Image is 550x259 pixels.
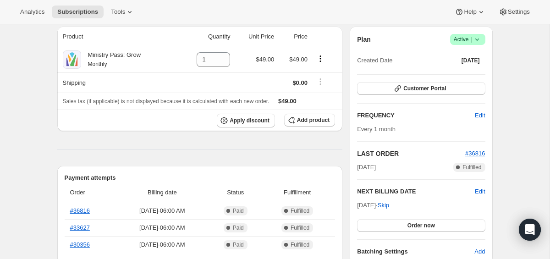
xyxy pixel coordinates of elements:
[118,240,206,249] span: [DATE] · 06:00 AM
[118,188,206,197] span: Billing date
[357,187,475,196] h2: NEXT BILLING DATE
[118,206,206,215] span: [DATE] · 06:00 AM
[469,108,490,123] button: Edit
[265,188,330,197] span: Fulfillment
[465,149,485,158] button: #36816
[462,57,480,64] span: [DATE]
[313,54,328,64] button: Product actions
[456,54,485,67] button: [DATE]
[230,117,269,124] span: Apply discount
[357,126,396,132] span: Every 1 month
[508,8,530,16] span: Settings
[469,244,490,259] button: Add
[357,219,485,232] button: Order now
[357,82,485,95] button: Customer Portal
[118,223,206,232] span: [DATE] · 06:00 AM
[217,114,275,127] button: Apply discount
[284,114,335,127] button: Add product
[63,98,269,105] span: Sales tax (if applicable) is not displayed because it is calculated with each new order.
[88,61,107,67] small: Monthly
[256,56,275,63] span: $49.00
[65,182,116,203] th: Order
[313,77,328,87] button: Shipping actions
[57,27,179,47] th: Product
[211,188,259,197] span: Status
[357,35,371,44] h2: Plan
[70,241,90,248] a: #30356
[475,111,485,120] span: Edit
[474,247,485,256] span: Add
[63,50,81,69] img: product img
[178,27,233,47] th: Quantity
[57,8,98,16] span: Subscriptions
[291,224,309,231] span: Fulfilled
[493,6,535,18] button: Settings
[289,56,308,63] span: $49.00
[357,163,376,172] span: [DATE]
[277,27,310,47] th: Price
[70,207,90,214] a: #36816
[233,224,244,231] span: Paid
[81,50,141,69] div: Ministry Pass: Grow
[464,8,476,16] span: Help
[70,224,90,231] a: #33627
[465,150,485,157] a: #36816
[403,85,446,92] span: Customer Portal
[357,111,475,120] h2: FREQUENCY
[233,27,277,47] th: Unit Price
[357,202,389,209] span: [DATE] ·
[278,98,297,105] span: $49.00
[57,72,179,93] th: Shipping
[378,201,389,210] span: Skip
[52,6,104,18] button: Subscriptions
[233,241,244,248] span: Paid
[233,207,244,215] span: Paid
[291,207,309,215] span: Fulfilled
[105,6,140,18] button: Tools
[475,187,485,196] button: Edit
[357,149,465,158] h2: LAST ORDER
[15,6,50,18] button: Analytics
[372,198,395,213] button: Skip
[292,79,308,86] span: $0.00
[291,241,309,248] span: Fulfilled
[65,173,335,182] h2: Payment attempts
[20,8,44,16] span: Analytics
[407,222,435,229] span: Order now
[357,56,392,65] span: Created Date
[471,36,472,43] span: |
[454,35,482,44] span: Active
[462,164,481,171] span: Fulfilled
[297,116,330,124] span: Add product
[519,219,541,241] div: Open Intercom Messenger
[449,6,491,18] button: Help
[111,8,125,16] span: Tools
[357,247,474,256] h6: Batching Settings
